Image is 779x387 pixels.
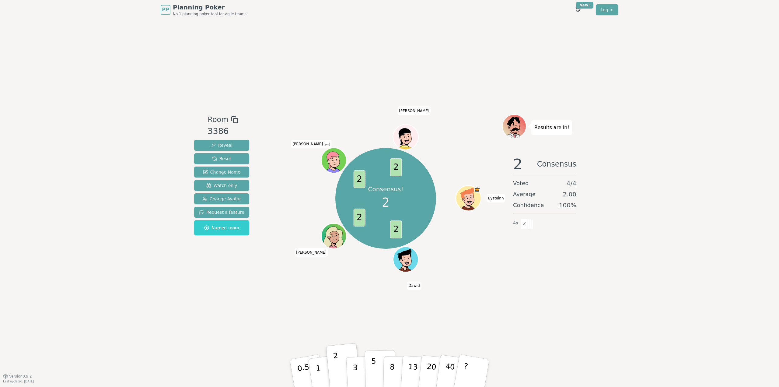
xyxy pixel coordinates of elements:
[206,182,237,188] span: Watch only
[211,142,232,148] span: Reveal
[199,209,244,215] span: Request a feature
[537,157,576,171] span: Consensus
[194,167,249,178] button: Change Name
[291,140,331,149] span: Click to change your name
[353,209,365,227] span: 2
[390,158,402,176] span: 2
[382,193,389,212] span: 2
[194,140,249,151] button: Reveal
[208,114,228,125] span: Room
[204,225,239,231] span: Named room
[203,169,240,175] span: Change Name
[194,220,249,235] button: Named room
[534,123,569,132] p: Results are in!
[368,185,403,193] p: Consensus!
[173,12,246,16] span: No.1 planning poker tool for agile teams
[567,179,576,188] span: 4 / 4
[474,186,480,193] span: Eysteinn is the host
[173,3,246,12] span: Planning Poker
[487,194,505,202] span: Click to change your name
[513,220,519,227] span: 4 x
[194,153,249,164] button: Reset
[161,3,246,16] a: PPPlanning PokerNo.1 planning poker tool for agile teams
[9,374,32,379] span: Version 0.9.2
[563,190,576,199] span: 2.00
[194,193,249,204] button: Change Avatar
[513,190,536,199] span: Average
[208,125,238,138] div: 3386
[596,4,618,15] a: Log in
[521,219,528,229] span: 2
[407,282,421,290] span: Click to change your name
[322,149,346,172] button: Click to change your avatar
[513,201,544,209] span: Confidence
[194,207,249,218] button: Request a feature
[397,107,431,115] span: Click to change your name
[3,374,32,379] button: Version0.9.2
[353,170,365,188] span: 2
[573,4,584,15] button: New!
[333,351,341,385] p: 2
[559,201,576,209] span: 100 %
[323,143,330,146] span: (you)
[576,2,593,9] div: New!
[3,380,34,383] span: Last updated: [DATE]
[202,196,241,202] span: Change Avatar
[194,180,249,191] button: Watch only
[212,156,231,162] span: Reset
[295,248,328,257] span: Click to change your name
[390,220,402,238] span: 2
[513,157,522,171] span: 2
[513,179,529,188] span: Voted
[162,6,169,13] span: PP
